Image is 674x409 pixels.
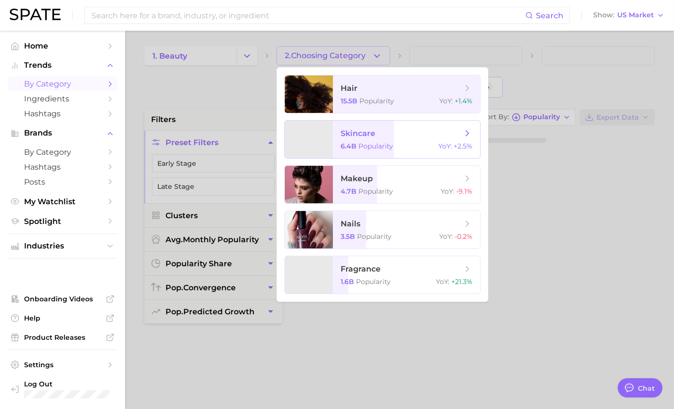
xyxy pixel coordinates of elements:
span: -9.1% [456,187,472,196]
span: Hashtags [24,162,101,172]
a: Settings [8,358,117,372]
span: +1.4% [455,97,472,105]
span: by Category [24,148,101,157]
a: Spotlight [8,214,117,229]
span: fragrance [341,264,381,273]
span: YoY : [436,277,449,286]
button: Brands [8,126,117,140]
span: US Market [617,12,654,18]
span: 6.4b [341,142,356,150]
span: Industries [24,242,101,250]
a: Posts [8,174,117,189]
span: Log Out [24,380,110,388]
button: Industries [8,239,117,253]
span: YoY : [439,97,453,105]
span: Hashtags [24,109,101,118]
a: Hashtags [8,106,117,121]
a: Product Releases [8,330,117,345]
span: YoY : [439,232,453,241]
span: 1.6b [341,277,354,286]
span: YoY : [438,142,452,150]
a: by Category [8,145,117,160]
span: +2.5% [454,142,472,150]
a: Log out. Currently logged in with e-mail unhokang@lghnh.com. [8,377,117,401]
span: 4.7b [341,187,356,196]
span: by Category [24,79,101,88]
span: 3.5b [341,232,355,241]
span: Search [536,11,563,20]
span: Home [24,41,101,50]
button: ShowUS Market [591,9,667,22]
span: Onboarding Videos [24,295,101,303]
span: Spotlight [24,217,101,226]
a: Onboarding Videos [8,292,117,306]
span: YoY : [441,187,454,196]
span: makeup [341,174,373,183]
a: Hashtags [8,160,117,174]
a: Help [8,311,117,325]
span: Settings [24,360,101,369]
span: Popularity [358,142,393,150]
span: skincare [341,129,375,138]
span: Popularity [356,277,391,286]
span: Posts [24,177,101,186]
span: hair [341,84,357,93]
a: Ingredients [8,91,117,106]
span: Popularity [358,187,393,196]
a: My Watchlist [8,194,117,209]
a: by Category [8,76,117,91]
button: Trends [8,58,117,73]
span: Trends [24,61,101,70]
span: Popularity [359,97,394,105]
span: Product Releases [24,333,101,342]
span: nails [341,219,360,228]
span: Help [24,314,101,322]
span: Show [593,12,614,18]
img: SPATE [10,9,61,20]
span: -0.2% [455,232,472,241]
a: Home [8,38,117,53]
span: Brands [24,129,101,137]
ul: 2.Choosing Category [277,67,488,302]
span: +21.3% [451,277,472,286]
span: 15.5b [341,97,357,105]
span: My Watchlist [24,197,101,206]
span: Ingredients [24,94,101,103]
span: Popularity [357,232,392,241]
input: Search here for a brand, industry, or ingredient [90,7,525,24]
